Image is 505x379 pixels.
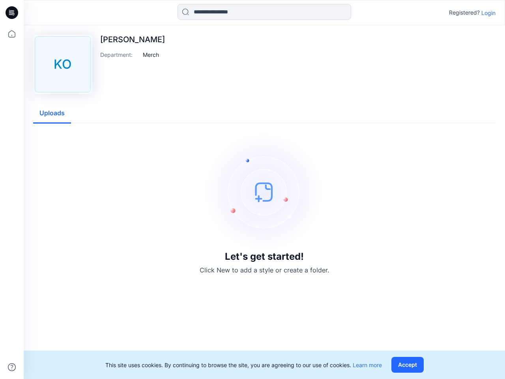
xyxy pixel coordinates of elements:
[100,35,165,44] p: [PERSON_NAME]
[100,51,140,59] p: Department :
[449,8,480,17] p: Registered?
[200,265,329,275] p: Click New to add a style or create a folder.
[481,9,496,17] p: Login
[353,362,382,368] a: Learn more
[143,51,159,59] p: Merch
[35,36,91,92] div: KO
[33,103,71,124] button: Uploads
[225,251,304,262] h3: Let's get started!
[205,133,324,251] img: empty-state-image.svg
[105,361,382,369] p: This site uses cookies. By continuing to browse the site, you are agreeing to our use of cookies.
[391,357,424,373] button: Accept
